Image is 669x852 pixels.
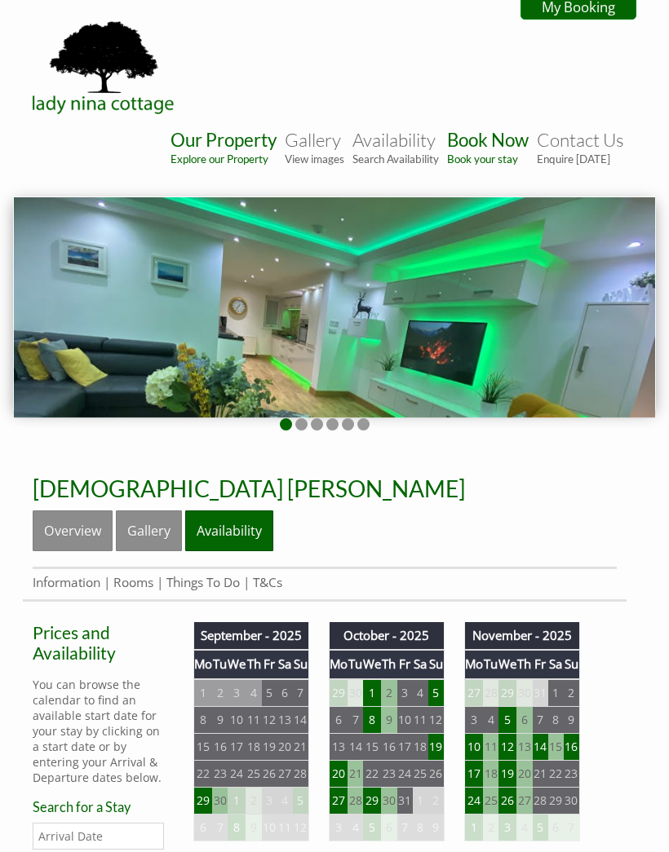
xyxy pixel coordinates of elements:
[548,706,564,733] td: 8
[516,814,532,841] td: 4
[413,650,428,678] th: Sa
[277,787,293,814] td: 4
[33,823,164,850] input: Arrival Date
[171,152,277,166] small: Explore our Property
[381,733,397,760] td: 16
[348,679,363,707] td: 30
[293,733,309,760] td: 21
[262,650,277,678] th: Fr
[533,760,548,787] td: 21
[253,574,282,591] a: T&Cs
[212,760,228,787] td: 23
[116,510,182,551] a: Gallery
[483,733,498,760] td: 11
[277,760,293,787] td: 27
[194,706,213,733] td: 8
[397,787,413,814] td: 31
[352,129,439,166] a: AvailabilitySearch Availability
[498,760,516,787] td: 19
[498,787,516,814] td: 26
[413,679,428,707] td: 4
[483,679,498,707] td: 28
[262,706,277,733] td: 12
[533,733,548,760] td: 14
[262,733,277,760] td: 19
[23,18,186,116] img: Lady Nina Cottage
[277,733,293,760] td: 20
[498,814,516,841] td: 3
[228,733,246,760] td: 17
[228,650,246,678] th: We
[352,152,439,166] small: Search Availability
[483,814,498,841] td: 2
[363,679,381,707] td: 1
[329,706,348,733] td: 6
[428,814,445,841] td: 9
[33,622,164,663] a: Prices and Availability
[228,787,246,814] td: 1
[363,706,381,733] td: 8
[348,814,363,841] td: 4
[348,650,363,678] th: Tu
[277,706,293,733] td: 13
[293,679,309,707] td: 7
[246,706,261,733] td: 11
[428,679,445,707] td: 5
[363,733,381,760] td: 15
[381,679,397,707] td: 2
[564,787,580,814] td: 30
[537,152,624,166] small: Enquire [DATE]
[329,622,444,650] th: October - 2025
[548,760,564,787] td: 22
[533,787,548,814] td: 28
[533,679,548,707] td: 31
[194,622,309,650] th: September - 2025
[483,706,498,733] td: 4
[246,814,261,841] td: 9
[516,760,532,787] td: 20
[564,760,580,787] td: 23
[537,129,624,166] a: Contact UsEnquire [DATE]
[428,760,445,787] td: 26
[397,679,413,707] td: 3
[293,814,309,841] td: 12
[483,787,498,814] td: 25
[413,733,428,760] td: 18
[363,650,381,678] th: We
[212,814,228,841] td: 7
[246,733,261,760] td: 18
[33,677,164,785] p: You can browse the calendar to find an available start date for your stay by clicking on a start ...
[498,650,516,678] th: We
[397,706,413,733] td: 10
[564,733,580,760] td: 16
[516,650,532,678] th: Th
[33,475,465,502] span: [DEMOGRAPHIC_DATA] [PERSON_NAME]
[246,650,261,678] th: Th
[428,787,445,814] td: 2
[348,706,363,733] td: 7
[185,510,273,551] a: Availability
[212,679,228,707] td: 2
[516,706,532,733] td: 6
[498,733,516,760] td: 12
[428,650,445,678] th: Su
[293,760,309,787] td: 28
[464,733,483,760] td: 10
[381,787,397,814] td: 30
[464,787,483,814] td: 24
[329,814,348,841] td: 3
[246,760,261,787] td: 25
[363,814,381,841] td: 5
[293,706,309,733] td: 14
[533,706,548,733] td: 7
[381,706,397,733] td: 9
[166,574,240,591] a: Things To Do
[246,679,261,707] td: 4
[428,706,445,733] td: 12
[397,760,413,787] td: 24
[548,814,564,841] td: 6
[348,760,363,787] td: 21
[212,787,228,814] td: 30
[413,787,428,814] td: 1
